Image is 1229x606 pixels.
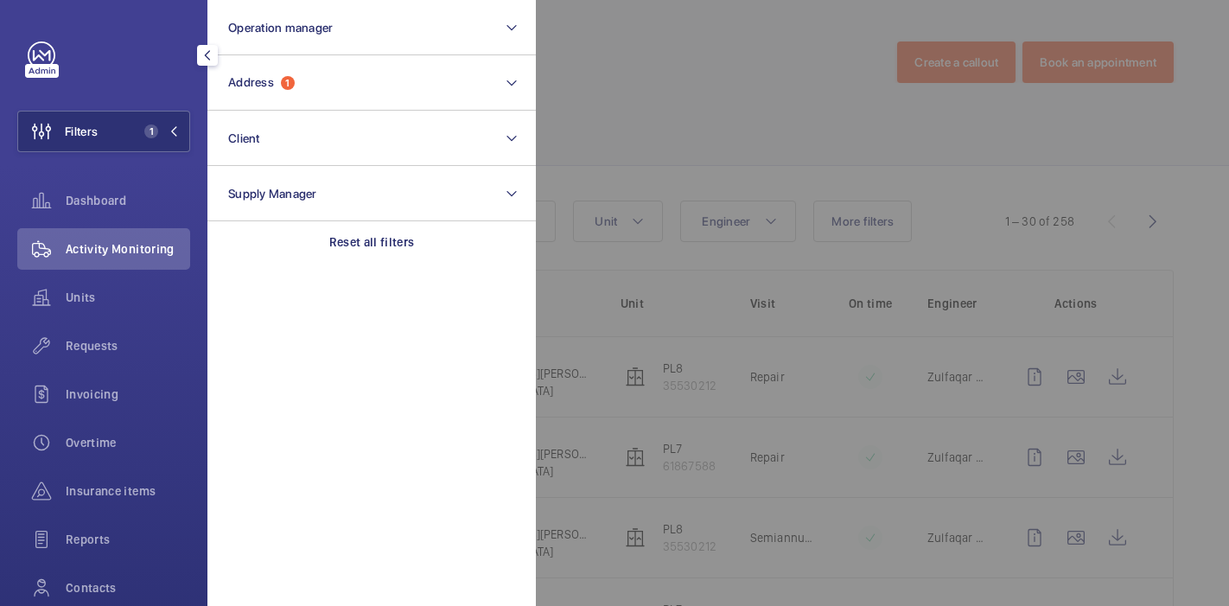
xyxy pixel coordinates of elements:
[144,124,158,138] span: 1
[66,434,190,451] span: Overtime
[66,531,190,548] span: Reports
[66,240,190,258] span: Activity Monitoring
[65,123,98,140] span: Filters
[17,111,190,152] button: Filters1
[66,579,190,596] span: Contacts
[66,337,190,354] span: Requests
[66,192,190,209] span: Dashboard
[66,289,190,306] span: Units
[66,482,190,500] span: Insurance items
[66,386,190,403] span: Invoicing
